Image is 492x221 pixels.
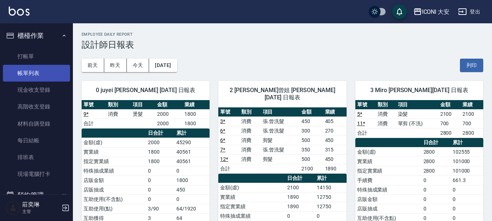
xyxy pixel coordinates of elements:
[422,138,451,147] th: 日合計
[131,100,155,110] th: 項目
[422,204,451,213] td: 0
[155,109,182,119] td: 2000
[104,59,127,72] button: 昨天
[146,157,175,166] td: 1800
[285,211,315,221] td: 0
[261,107,300,117] th: 項目
[323,126,347,135] td: 270
[364,87,475,94] span: 3 Miro [PERSON_NAME][DATE] 日報表
[392,4,407,19] button: save
[261,154,300,164] td: 剪髮
[82,59,104,72] button: 前天
[175,204,210,213] td: 64/1920
[175,185,210,194] td: 450
[106,100,130,110] th: 類別
[146,175,175,185] td: 0
[396,109,438,119] td: 染髮
[3,65,70,82] a: 帳單列表
[315,174,347,183] th: 累計
[3,149,70,166] a: 排班表
[22,208,59,215] p: 主管
[323,107,347,117] th: 業績
[323,164,347,173] td: 1890
[315,211,347,221] td: 0
[355,100,376,110] th: 單號
[438,128,461,138] td: 2800
[218,211,285,221] td: 特殊抽成業績
[6,201,20,215] img: Person
[183,119,210,128] td: 1800
[285,192,315,202] td: 1890
[422,175,451,185] td: 0
[355,147,422,157] td: 金額(虛)
[175,194,210,204] td: 0
[149,59,177,72] button: [DATE]
[218,183,285,192] td: 金額(虛)
[106,109,130,119] td: 消費
[300,117,323,126] td: 450
[376,119,396,128] td: 消費
[300,154,323,164] td: 500
[3,166,70,182] a: 現場電腦打卡
[300,107,323,117] th: 金額
[175,175,210,185] td: 1800
[451,147,483,157] td: 102555
[323,154,347,164] td: 450
[396,100,438,110] th: 項目
[3,186,70,205] button: 預約管理
[155,119,182,128] td: 2000
[285,183,315,192] td: 2100
[355,185,422,194] td: 特殊抽成業績
[146,194,175,204] td: 0
[261,145,300,154] td: 張.曾洗髮
[175,166,210,175] td: 0
[355,166,422,175] td: 指定實業績
[183,109,210,119] td: 1800
[146,147,175,157] td: 1800
[82,166,146,175] td: 特殊抽成業績
[82,32,483,37] h2: Employee Daily Report
[227,87,337,101] span: 2 [PERSON_NAME]曾姐 [PERSON_NAME] [DATE] 日報表
[422,147,451,157] td: 2800
[218,107,346,174] table: a dense table
[300,135,323,145] td: 500
[82,157,146,166] td: 指定實業績
[239,126,261,135] td: 消費
[9,7,30,16] img: Logo
[3,26,70,45] button: 櫃檯作業
[422,185,451,194] td: 0
[422,157,451,166] td: 2800
[3,115,70,132] a: 材料自購登錄
[155,100,182,110] th: 金額
[323,135,347,145] td: 450
[175,129,210,138] th: 累計
[82,204,146,213] td: 互助使用(點)
[376,109,396,119] td: 消費
[451,194,483,204] td: 0
[355,194,422,204] td: 店販金額
[451,157,483,166] td: 101000
[323,117,347,126] td: 405
[218,107,239,117] th: 單號
[82,147,146,157] td: 實業績
[355,128,376,138] td: 合計
[422,194,451,204] td: 0
[460,59,483,72] button: 列印
[455,5,483,19] button: 登出
[183,100,210,110] th: 業績
[82,194,146,204] td: 互助使用(不含點)
[422,166,451,175] td: 2800
[438,109,461,119] td: 2100
[410,4,453,19] button: ICONI 大安
[127,59,149,72] button: 今天
[22,201,59,208] h5: 莊奕琳
[261,135,300,145] td: 剪髮
[239,145,261,154] td: 消費
[422,7,450,16] div: ICONI 大安
[82,185,146,194] td: 店販抽成
[82,119,106,128] td: 合計
[438,100,461,110] th: 金額
[355,175,422,185] td: 手續費
[146,204,175,213] td: 3/90
[261,126,300,135] td: 張.曾洗髮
